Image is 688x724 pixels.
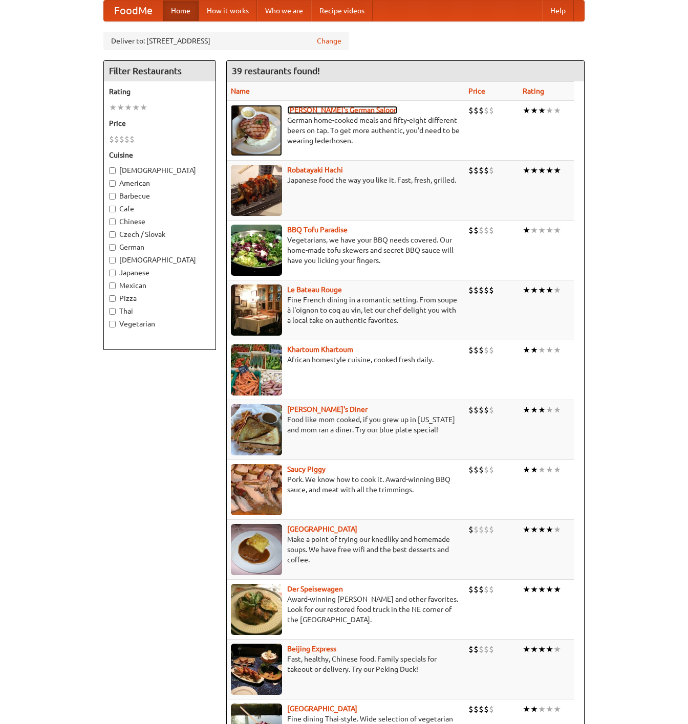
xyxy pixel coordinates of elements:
li: $ [489,524,494,535]
li: $ [109,134,114,145]
li: $ [468,344,474,356]
a: Home [163,1,199,21]
input: German [109,244,116,251]
li: $ [468,404,474,415]
img: robatayaki.jpg [231,165,282,216]
li: ★ [523,225,530,236]
p: Pork. We know how to cook it. Award-winning BBQ sauce, and meat with all the trimmings. [231,474,460,495]
input: Cafe [109,206,116,212]
li: $ [114,134,119,145]
li: $ [484,165,489,176]
li: $ [489,704,494,715]
a: [GEOGRAPHIC_DATA] [287,705,357,713]
li: ★ [523,404,530,415]
label: [DEMOGRAPHIC_DATA] [109,165,210,175]
li: $ [484,464,489,475]
li: $ [489,225,494,236]
b: Der Speisewagen [287,585,343,593]
li: ★ [546,284,553,296]
li: ★ [538,704,546,715]
p: Food like mom cooked, if you grew up in [US_STATE] and mom ran a diner. Try our blue plate special! [231,414,460,435]
li: $ [474,225,479,236]
b: Le Bateau Rouge [287,286,342,294]
img: esthers.jpg [231,105,282,156]
a: Rating [523,87,544,95]
p: Vegetarians, we have your BBQ needs covered. Our home-made tofu skewers and secret BBQ sauce will... [231,235,460,266]
li: $ [474,464,479,475]
li: $ [468,704,474,715]
li: ★ [140,102,147,113]
li: $ [474,704,479,715]
li: $ [468,105,474,116]
li: ★ [530,105,538,116]
img: saucy.jpg [231,464,282,515]
b: Khartoum Khartoum [287,345,353,354]
li: ★ [523,524,530,535]
li: $ [468,165,474,176]
img: sallys.jpg [231,404,282,455]
li: $ [484,105,489,116]
img: bateaurouge.jpg [231,284,282,336]
li: $ [484,404,489,415]
a: [PERSON_NAME]'s German Saloon [287,106,398,114]
li: ★ [546,225,553,236]
li: ★ [132,102,140,113]
p: Fine French dining in a romantic setting. From soupe à l'oignon to coq au vin, let our chef delig... [231,295,460,325]
li: $ [489,284,494,296]
label: Mexican [109,280,210,291]
li: ★ [523,284,530,296]
a: BBQ Tofu Paradise [287,226,348,234]
li: ★ [546,584,553,595]
div: Deliver to: [STREET_ADDRESS] [103,32,349,50]
label: Chinese [109,216,210,227]
a: Recipe videos [311,1,373,21]
input: Czech / Slovak [109,231,116,238]
li: $ [484,584,489,595]
label: Thai [109,306,210,316]
li: ★ [117,102,124,113]
li: ★ [553,404,561,415]
input: Barbecue [109,193,116,200]
li: $ [479,404,484,415]
li: $ [468,524,474,535]
li: $ [474,165,479,176]
li: ★ [546,344,553,356]
li: ★ [553,284,561,296]
label: Barbecue [109,191,210,201]
li: $ [489,404,494,415]
li: ★ [538,165,546,176]
li: ★ [530,464,538,475]
li: $ [479,105,484,116]
li: $ [468,584,474,595]
input: [DEMOGRAPHIC_DATA] [109,257,116,264]
li: $ [484,704,489,715]
li: $ [479,584,484,595]
li: $ [484,644,489,655]
a: Beijing Express [287,645,336,653]
li: $ [468,464,474,475]
h4: Filter Restaurants [104,61,216,81]
li: $ [484,225,489,236]
li: $ [489,644,494,655]
li: ★ [553,644,561,655]
a: Who we are [257,1,311,21]
img: beijing.jpg [231,644,282,695]
label: Japanese [109,268,210,278]
ng-pluralize: 39 restaurants found! [232,66,320,76]
li: ★ [538,225,546,236]
img: khartoum.jpg [231,344,282,396]
li: ★ [553,464,561,475]
a: Saucy Piggy [287,465,326,473]
li: ★ [530,404,538,415]
li: $ [474,644,479,655]
a: [GEOGRAPHIC_DATA] [287,525,357,533]
p: Fast, healthy, Chinese food. Family specials for takeout or delivery. Try our Peking Duck! [231,654,460,674]
li: ★ [538,404,546,415]
input: Chinese [109,218,116,225]
input: Japanese [109,270,116,276]
li: $ [489,165,494,176]
li: ★ [530,344,538,356]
